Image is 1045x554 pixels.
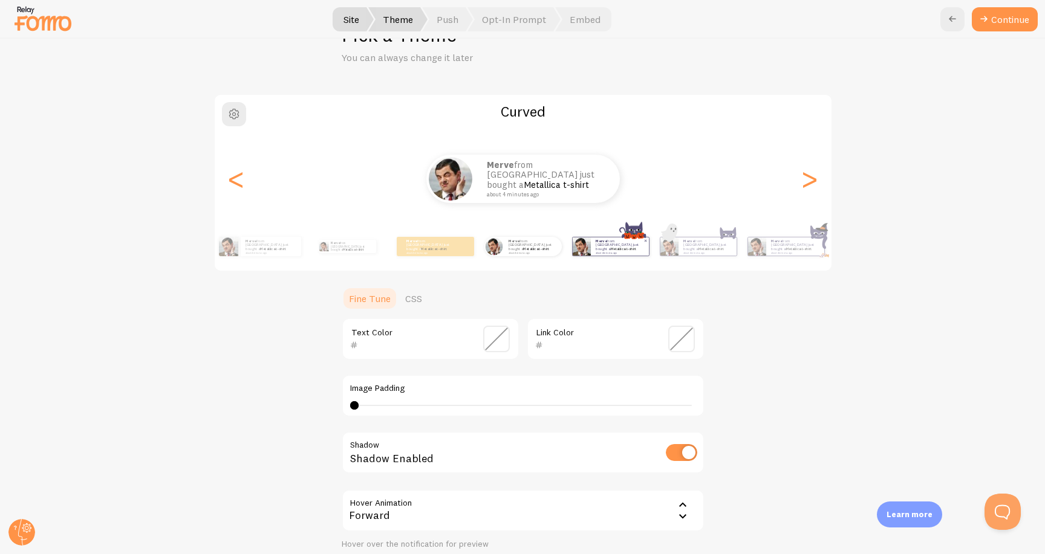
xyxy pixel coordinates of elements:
[771,251,818,254] small: about 4 minutes ago
[509,251,556,254] small: about 4 minutes ago
[523,246,549,251] a: Metallica t-shirt
[596,251,643,254] small: about 4 minutes ago
[342,431,705,475] div: Shadow Enabled
[509,239,519,243] strong: Merve
[246,239,256,243] strong: Merve
[487,160,608,198] p: from [GEOGRAPHIC_DATA] just bought a
[342,51,632,65] p: You can always change it later
[509,239,557,254] p: from [GEOGRAPHIC_DATA] just bought a
[260,246,286,251] a: Metallica t-shirt
[487,192,604,198] small: about 4 minutes ago
[215,102,832,121] h2: Curved
[350,383,696,394] label: Image Padding
[698,246,724,251] a: Metallica t-shirt
[596,239,644,254] p: from [GEOGRAPHIC_DATA] just bought a
[13,3,73,34] img: fomo-relay-logo-orange.svg
[343,248,363,251] a: Metallica t-shirt
[319,242,329,251] img: Fomo
[406,239,455,254] p: from [GEOGRAPHIC_DATA] just bought a
[342,286,398,311] a: Fine Tune
[342,539,705,550] div: Hover over the notification for preview
[802,135,817,222] div: Next slide
[596,239,607,243] strong: Merve
[486,237,503,255] img: Fomo
[877,501,942,527] div: Learn more
[229,135,244,222] div: Previous slide
[219,237,238,256] img: Fomo
[406,251,454,254] small: about 4 minutes ago
[771,239,819,254] p: from [GEOGRAPHIC_DATA] just bought a
[406,239,417,243] strong: Merve
[246,239,296,254] p: from [GEOGRAPHIC_DATA] just bought a
[660,237,679,256] img: Fomo
[683,251,731,254] small: about 4 minutes ago
[683,239,732,254] p: from [GEOGRAPHIC_DATA] just bought a
[771,239,782,243] strong: Merve
[246,251,295,254] small: about 4 minutes ago
[331,240,371,253] p: from [GEOGRAPHIC_DATA] just bought a
[398,286,429,311] a: CSS
[429,157,472,201] img: Fomo
[342,489,705,532] div: Forward
[748,237,766,256] img: Fomo
[985,494,1021,530] iframe: Help Scout Beacon - Open
[487,159,514,170] strong: Merve
[887,509,933,520] p: Learn more
[573,237,591,256] img: Fomo
[421,246,447,251] a: Metallica t-shirt
[331,241,340,245] strong: Merve
[683,239,694,243] strong: Merve
[786,246,812,251] a: Metallica t-shirt
[611,246,637,251] a: Metallica t-shirt
[524,179,589,190] a: Metallica t-shirt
